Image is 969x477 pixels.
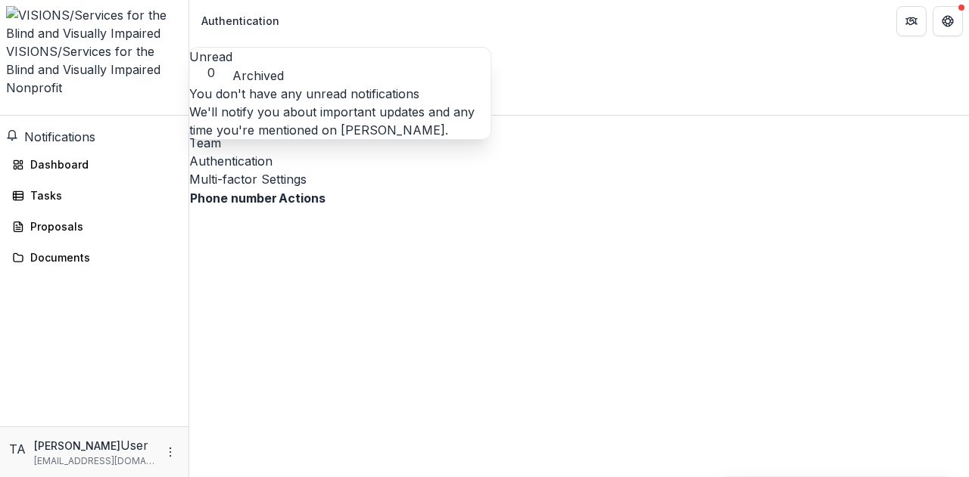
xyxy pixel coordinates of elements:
[161,443,179,461] button: More
[30,218,170,234] div: Proposals
[34,438,120,454] p: [PERSON_NAME]
[6,152,182,177] a: Dashboard
[189,152,969,170] a: Authentication
[189,134,969,152] a: Team
[189,170,969,188] h1: Multi-factor Settings
[6,214,182,239] a: Proposals
[6,245,182,270] a: Documents
[24,129,95,144] span: Notifications
[6,6,182,42] img: VISIONS/Services for the Blind and Visually Impaired
[120,436,148,454] p: User
[201,13,279,29] div: Authentication
[189,103,491,139] p: We'll notify you about important updates and any time you're mentioned on [PERSON_NAME].
[278,188,326,208] th: Actions
[6,128,95,146] button: Notifications
[6,80,62,95] span: Nonprofit
[189,116,969,134] a: General
[9,440,28,458] div: Travis Aprile
[30,156,170,172] div: Dashboard
[6,183,182,208] a: Tasks
[6,42,182,79] div: VISIONS/Services for the Blind and Visually Impaired
[933,6,963,36] button: Get Help
[30,187,170,203] div: Tasks
[34,454,155,468] p: [EMAIL_ADDRESS][DOMAIN_NAME]
[189,188,278,208] th: Phone number
[30,249,170,265] div: Documents
[195,10,285,32] nav: breadcrumb
[896,6,927,36] button: Partners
